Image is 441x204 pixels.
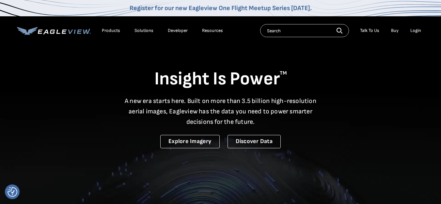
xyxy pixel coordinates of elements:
[102,28,120,34] div: Products
[130,4,312,12] a: Register for our new Eagleview One Flight Meetup Series [DATE].
[121,96,321,127] p: A new era starts here. Built on more than 3.5 billion high-resolution aerial images, Eagleview ha...
[160,135,220,148] a: Explore Imagery
[360,28,379,34] div: Talk To Us
[134,28,153,34] div: Solutions
[228,135,281,148] a: Discover Data
[8,187,17,197] img: Revisit consent button
[168,28,188,34] a: Developer
[280,70,287,76] sup: TM
[391,28,399,34] a: Buy
[410,28,421,34] div: Login
[17,68,424,91] h1: Insight Is Power
[260,24,349,37] input: Search
[8,187,17,197] button: Consent Preferences
[202,28,223,34] div: Resources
